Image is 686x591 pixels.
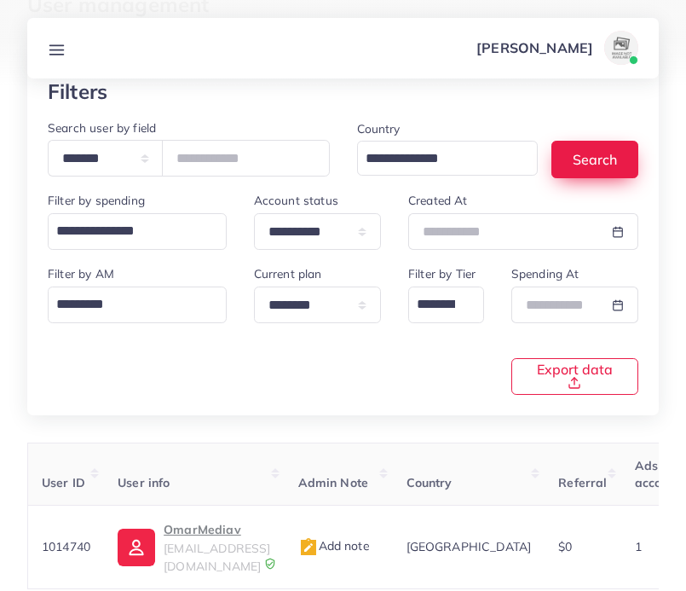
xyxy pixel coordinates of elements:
label: Filter by AM [48,265,114,282]
p: [PERSON_NAME] [476,38,593,58]
input: Search for option [411,290,462,319]
label: Current plan [254,265,322,282]
div: Search for option [48,287,227,323]
span: Country [406,475,453,490]
span: 1014740 [42,539,90,554]
div: Search for option [48,213,227,250]
input: Search for option [50,217,205,246]
button: Export data [511,358,638,395]
input: Search for option [50,290,205,319]
label: Search user by field [48,119,156,136]
button: Search [551,141,638,177]
span: User ID [42,475,85,490]
span: 1 [635,539,642,554]
h3: Filters [48,79,107,104]
span: Admin Note [298,475,369,490]
span: Export data [533,362,617,390]
label: Created At [408,192,468,209]
img: ic-user-info.36bf1079.svg [118,529,155,566]
span: Add note [298,538,370,553]
a: OmarMediav[EMAIL_ADDRESS][DOMAIN_NAME] [118,519,270,575]
label: Account status [254,192,338,209]
label: Spending At [511,265,579,282]
a: [PERSON_NAME]avatar [467,31,645,65]
span: Ads accounts [635,458,686,490]
span: [EMAIL_ADDRESS][DOMAIN_NAME] [164,541,270,573]
div: Search for option [357,141,539,176]
span: $0 [558,539,572,554]
label: Filter by Tier [408,265,476,282]
label: Country [357,120,401,137]
img: 9CAL8B2pu8EFxCJHYAAAAldEVYdGRhdGU6Y3JlYXRlADIwMjItMTItMDlUMDQ6NTg6MzkrMDA6MDBXSlgLAAAAJXRFWHRkYXR... [264,558,276,570]
div: Search for option [408,287,484,323]
span: User info [118,475,170,490]
img: admin_note.cdd0b510.svg [298,537,319,558]
input: Search for option [360,146,516,172]
label: Filter by spending [48,192,145,209]
img: avatar [604,31,638,65]
p: OmarMediav [164,519,270,540]
span: [GEOGRAPHIC_DATA] [406,539,532,554]
span: Referral [558,475,607,490]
